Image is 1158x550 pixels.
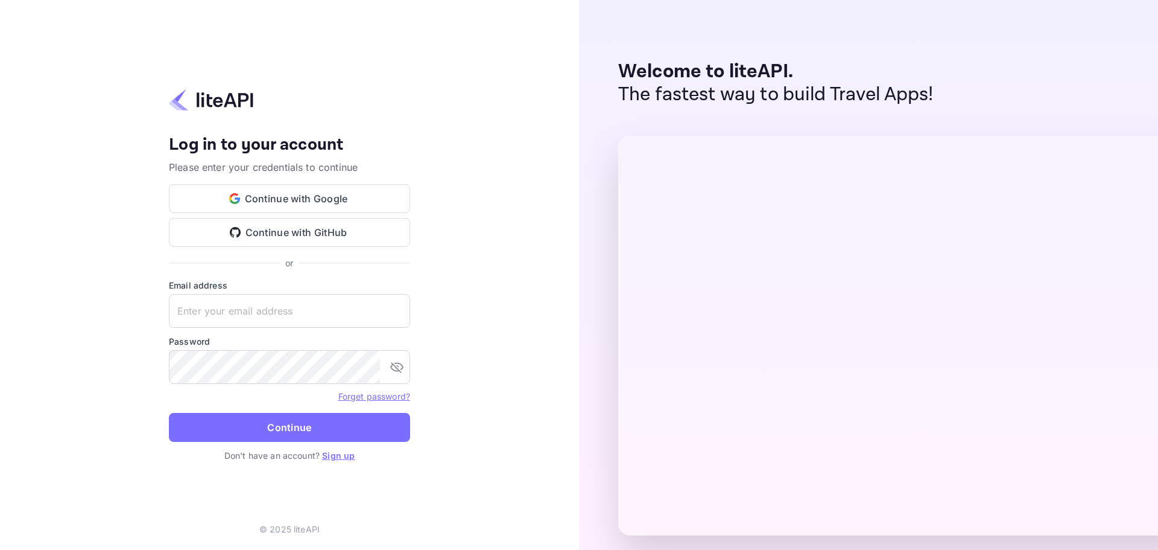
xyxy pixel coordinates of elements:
p: Welcome to liteAPI. [618,60,934,83]
img: liteapi [169,88,253,112]
p: © 2025 liteAPI [259,523,320,536]
button: Continue [169,413,410,442]
a: Forget password? [338,391,410,401]
button: toggle password visibility [385,355,409,379]
a: Sign up [322,450,355,461]
button: Continue with GitHub [169,218,410,247]
h4: Log in to your account [169,135,410,156]
p: The fastest way to build Travel Apps! [618,83,934,106]
input: Enter your email address [169,294,410,328]
button: Continue with Google [169,184,410,213]
label: Email address [169,279,410,292]
a: Forget password? [338,390,410,402]
p: Please enter your credentials to continue [169,160,410,174]
p: Don't have an account? [169,449,410,462]
p: or [285,257,293,269]
label: Password [169,335,410,348]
